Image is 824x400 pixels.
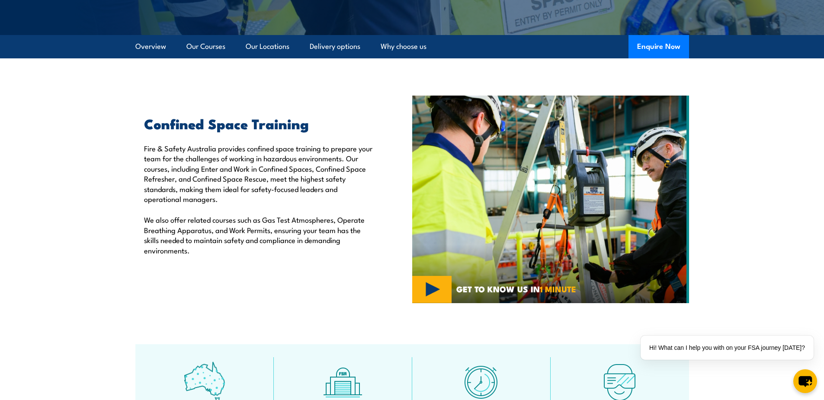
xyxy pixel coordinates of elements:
div: Hi! What can I help you with on your FSA journey [DATE]? [641,336,814,360]
p: Fire & Safety Australia provides confined space training to prepare your team for the challenges ... [144,143,372,204]
a: Why choose us [381,35,426,58]
button: chat-button [793,369,817,393]
a: Our Locations [246,35,289,58]
strong: 1 MINUTE [540,282,576,295]
p: We also offer related courses such as Gas Test Atmospheres, Operate Breathing Apparatus, and Work... [144,214,372,255]
span: GET TO KNOW US IN [456,285,576,293]
a: Delivery options [310,35,360,58]
a: Our Courses [186,35,225,58]
img: Confined Space Courses Australia [412,96,689,303]
button: Enquire Now [628,35,689,58]
a: Overview [135,35,166,58]
h2: Confined Space Training [144,117,372,129]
